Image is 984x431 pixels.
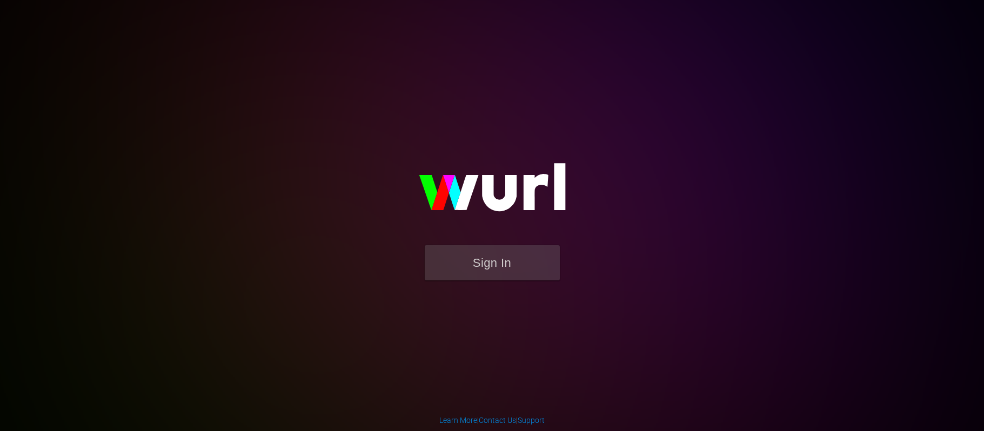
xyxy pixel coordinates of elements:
a: Contact Us [479,416,516,425]
a: Learn More [439,416,477,425]
button: Sign In [425,245,560,280]
div: | | [439,415,545,426]
img: wurl-logo-on-black-223613ac3d8ba8fe6dc639794a292ebdb59501304c7dfd60c99c58986ef67473.svg [384,140,600,245]
a: Support [518,416,545,425]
